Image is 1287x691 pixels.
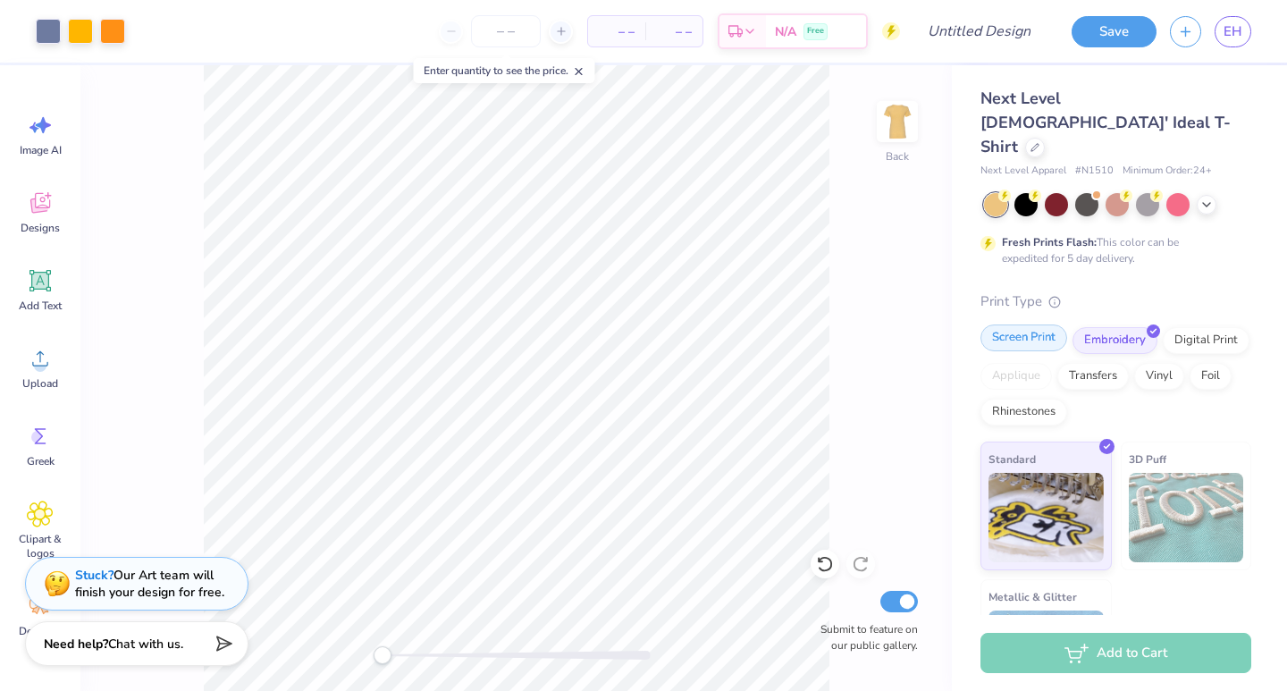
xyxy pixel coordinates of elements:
div: Rhinestones [980,399,1067,426]
img: 3D Puff [1129,473,1244,562]
strong: Stuck? [75,567,114,584]
span: Designs [21,221,60,235]
img: Standard [988,473,1104,562]
div: Applique [980,363,1052,390]
div: Digital Print [1163,327,1249,354]
div: Print Type [980,291,1251,312]
span: 3D Puff [1129,450,1166,468]
div: Screen Print [980,324,1067,351]
div: Enter quantity to see the price. [414,58,595,83]
label: Submit to feature on our public gallery. [811,621,918,653]
div: This color can be expedited for 5 day delivery. [1002,234,1222,266]
button: Save [1072,16,1157,47]
span: Chat with us. [108,636,183,653]
div: Accessibility label [374,646,391,664]
span: Minimum Order: 24 + [1123,164,1212,179]
span: EH [1224,21,1242,42]
strong: Fresh Prints Flash: [1002,235,1097,249]
span: Add Text [19,299,62,313]
span: N/A [775,22,796,41]
span: Next Level [DEMOGRAPHIC_DATA]' Ideal T-Shirt [980,88,1231,157]
span: # N1510 [1075,164,1114,179]
span: – – [599,22,635,41]
div: Our Art team will finish your design for free. [75,567,224,601]
span: Upload [22,376,58,391]
strong: Need help? [44,636,108,653]
div: Embroidery [1072,327,1157,354]
span: Next Level Apparel [980,164,1066,179]
div: Back [886,148,909,164]
span: Image AI [20,143,62,157]
span: Clipart & logos [11,532,70,560]
input: Untitled Design [913,13,1045,49]
div: Transfers [1057,363,1129,390]
span: – – [656,22,692,41]
input: – – [471,15,541,47]
span: Standard [988,450,1036,468]
span: Free [807,25,824,38]
div: Foil [1190,363,1232,390]
a: EH [1215,16,1251,47]
span: Greek [27,454,55,468]
img: Back [879,104,915,139]
span: Decorate [19,624,62,638]
span: Metallic & Glitter [988,587,1077,606]
div: Vinyl [1134,363,1184,390]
